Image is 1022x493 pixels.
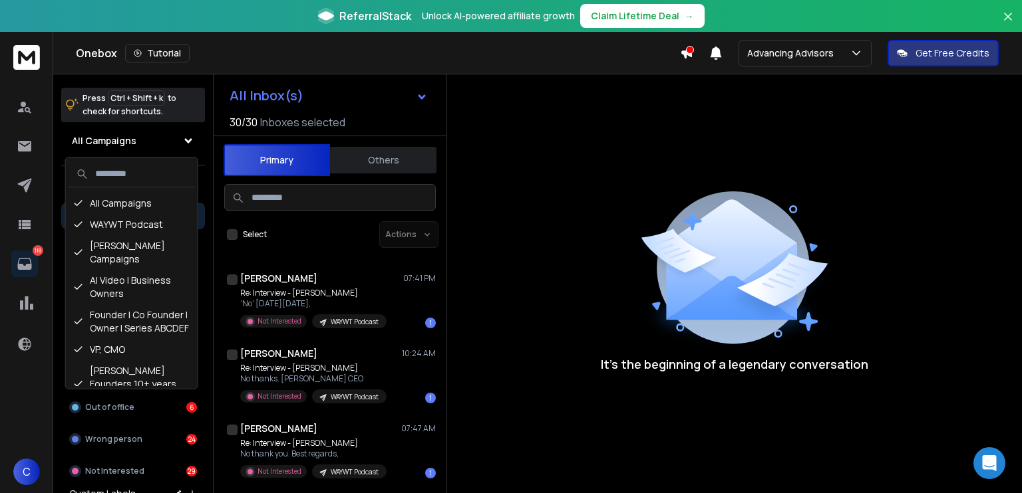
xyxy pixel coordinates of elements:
div: [PERSON_NAME] Founders 10+ years 11-500 $50M-10B [69,360,195,408]
p: Re: Interview - [PERSON_NAME] [240,288,387,298]
div: Onebox [76,44,680,62]
p: Out of office [85,402,134,413]
button: Claim Lifetime Deal [580,4,705,28]
p: Re: Interview - [PERSON_NAME] [240,363,387,373]
h1: [PERSON_NAME] [240,347,317,360]
div: 24 [186,434,197,444]
p: Not Interested [257,466,301,476]
div: 6 [186,402,197,413]
div: 1 [425,318,436,328]
div: All Campaigns [69,193,195,214]
p: Wrong person [85,434,142,444]
p: Unlock AI-powered affiliate growth [422,9,575,23]
p: 118 [33,245,43,256]
p: WAYWT Podcast [331,317,379,327]
div: Open Intercom Messenger [973,447,1005,479]
div: Founder | Co Founder | Owner | Series ABCDEF [69,304,195,339]
button: Primary [224,144,330,176]
p: Re: Interview - [PERSON_NAME] [240,438,387,448]
span: → [685,9,694,23]
p: Not Interested [257,391,301,401]
label: Select [243,229,267,240]
div: AI Video | Business Owners [69,270,195,304]
div: 29 [186,466,197,476]
h3: Filters [61,176,205,195]
div: [PERSON_NAME] Campaigns [69,235,195,270]
p: WAYWT Podcast [331,392,379,402]
p: 10:24 AM [402,348,436,359]
span: ReferralStack [339,8,411,24]
div: 1 [425,468,436,478]
div: 1 [425,393,436,403]
h1: [PERSON_NAME] [240,272,317,285]
p: Press to check for shortcuts. [83,92,176,118]
p: 07:47 AM [401,423,436,434]
p: No thanks. [PERSON_NAME] CEO [240,373,387,384]
span: 30 / 30 [230,114,257,130]
p: It’s the beginning of a legendary conversation [601,355,868,373]
p: Not Interested [257,316,301,326]
div: WAYWT Podcast [69,214,195,235]
button: Close banner [999,8,1017,40]
h1: [PERSON_NAME] [240,422,317,435]
p: Get Free Credits [916,47,989,60]
span: C [13,458,40,485]
p: No thank you. Best regards, [240,448,387,459]
button: Others [330,146,436,175]
p: Not Interested [85,466,144,476]
div: VP, CMO [69,339,195,360]
p: Advancing Advisors [747,47,839,60]
h1: All Inbox(s) [230,89,303,102]
p: 'No' [DATE][DATE], [240,298,387,309]
h3: Inboxes selected [260,114,345,130]
h1: All Campaigns [72,134,136,148]
p: 07:41 PM [403,273,436,284]
button: Tutorial [125,44,190,62]
p: WAYWT Podcast [331,467,379,477]
span: Ctrl + Shift + k [108,90,165,106]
